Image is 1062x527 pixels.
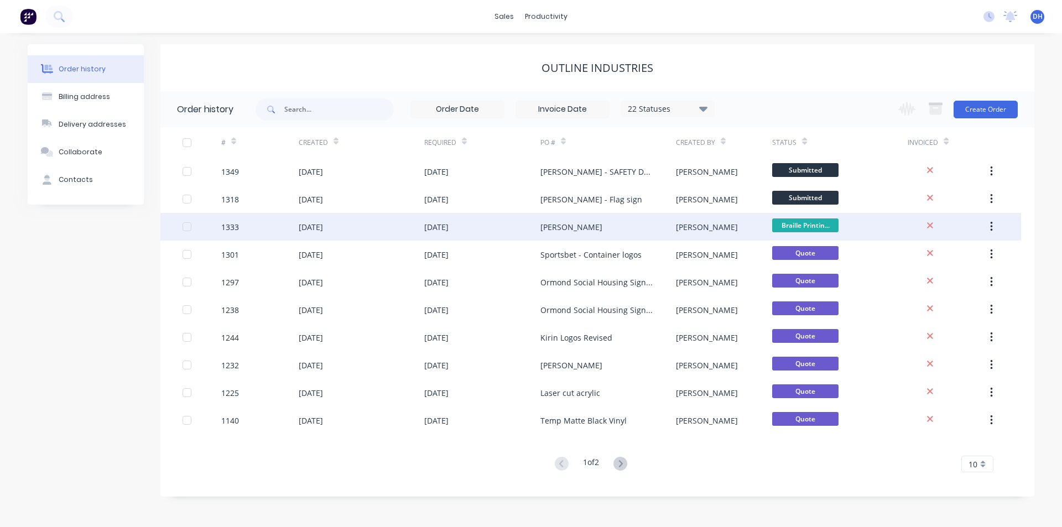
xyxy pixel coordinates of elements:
div: [PERSON_NAME] [676,194,738,205]
div: Status [772,138,796,148]
div: Collaborate [59,147,102,157]
div: [PERSON_NAME] [676,359,738,371]
span: Quote [772,301,839,315]
div: [PERSON_NAME] [540,359,602,371]
div: 22 Statuses [621,103,714,115]
span: Quote [772,329,839,343]
div: [DATE] [299,194,323,205]
div: [DATE] [299,276,323,288]
span: Quote [772,412,839,426]
span: Quote [772,246,839,260]
div: [PERSON_NAME] [676,332,738,343]
div: [PERSON_NAME] [676,415,738,426]
div: Kirin Logos Revised [540,332,612,343]
div: [DATE] [424,194,449,205]
div: Status [772,127,908,158]
div: 1244 [221,332,239,343]
div: Created [299,127,424,158]
div: [PERSON_NAME] - Flag sign [540,194,642,205]
span: Quote [772,357,839,371]
div: Sportsbet - Container logos [540,249,642,260]
div: Order history [177,103,233,116]
div: productivity [519,8,573,25]
div: Ormond Social Housing Signage [540,276,654,288]
div: [PERSON_NAME] [676,249,738,260]
div: Ormond Social Housing Signage [540,304,654,316]
span: Braille Printin... [772,218,839,232]
input: Order Date [411,101,504,118]
div: [DATE] [299,332,323,343]
div: 1333 [221,221,239,233]
div: Delivery addresses [59,119,126,129]
div: Invoiced [908,127,985,158]
div: [DATE] [299,249,323,260]
div: [PERSON_NAME] [676,276,738,288]
div: [DATE] [299,359,323,371]
div: Billing address [59,92,110,102]
div: Required [424,127,540,158]
div: PO # [540,138,555,148]
div: [DATE] [424,304,449,316]
div: 1349 [221,166,239,178]
button: Contacts [28,166,144,194]
div: [DATE] [424,249,449,260]
div: 1238 [221,304,239,316]
div: [DATE] [299,387,323,399]
div: Created [299,138,328,148]
div: [DATE] [424,387,449,399]
div: [DATE] [299,304,323,316]
div: sales [489,8,519,25]
div: Laser cut acrylic [540,387,600,399]
div: [PERSON_NAME] [676,387,738,399]
div: PO # [540,127,676,158]
div: [PERSON_NAME] [540,221,602,233]
div: [DATE] [299,221,323,233]
button: Create Order [954,101,1018,118]
div: 1297 [221,276,239,288]
div: 1318 [221,194,239,205]
div: [PERSON_NAME] [676,166,738,178]
div: Outline Industries [542,61,653,75]
div: Order history [59,64,106,74]
div: Created By [676,127,773,158]
div: [DATE] [299,166,323,178]
div: 1225 [221,387,239,399]
div: Contacts [59,175,93,185]
input: Search... [284,98,394,121]
span: Submitted [772,163,839,177]
div: [DATE] [424,415,449,426]
div: 1232 [221,359,239,371]
button: Delivery addresses [28,111,144,138]
span: Submitted [772,191,839,205]
div: # [221,127,299,158]
div: [DATE] [424,166,449,178]
span: Quote [772,384,839,398]
div: Required [424,138,456,148]
div: [PERSON_NAME] [676,304,738,316]
span: 10 [969,458,977,470]
div: Created By [676,138,715,148]
div: Temp Matte Black Vinyl [540,415,627,426]
span: Quote [772,274,839,288]
div: [PERSON_NAME] - SAFETY DECAL [540,166,654,178]
img: Factory [20,8,37,25]
div: Invoiced [908,138,938,148]
div: [PERSON_NAME] [676,221,738,233]
div: [DATE] [424,221,449,233]
div: [DATE] [299,415,323,426]
div: 1 of 2 [583,456,599,472]
div: 1301 [221,249,239,260]
span: DH [1033,12,1043,22]
div: 1140 [221,415,239,426]
button: Collaborate [28,138,144,166]
div: [DATE] [424,332,449,343]
div: [DATE] [424,359,449,371]
div: # [221,138,226,148]
button: Billing address [28,83,144,111]
button: Order history [28,55,144,83]
div: [DATE] [424,276,449,288]
input: Invoice Date [516,101,609,118]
